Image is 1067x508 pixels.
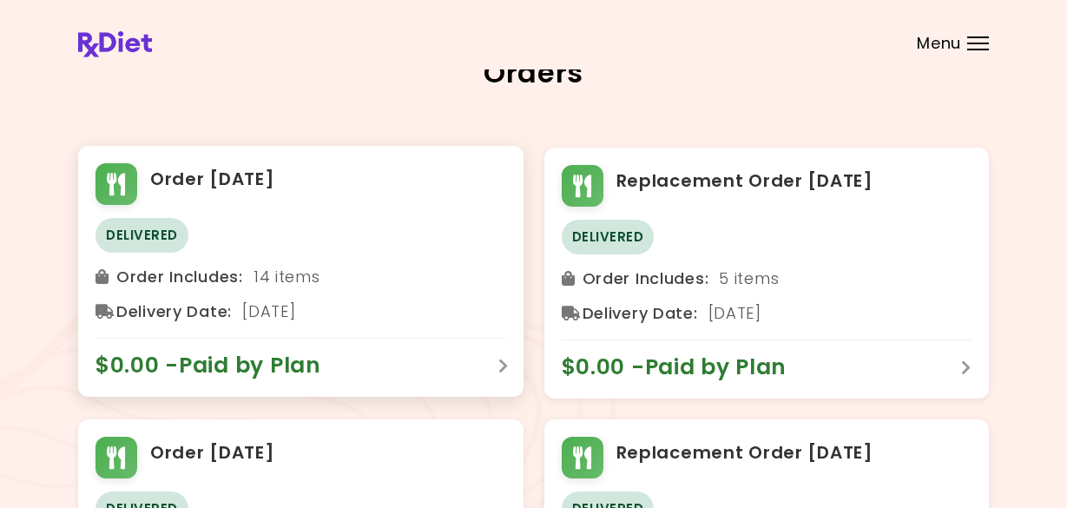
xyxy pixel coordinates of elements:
[616,439,873,467] h2: Replacement Order [DATE]
[917,36,961,51] span: Menu
[116,263,243,291] span: Order Includes :
[96,218,188,253] span: Delivered
[78,146,524,397] div: Order [DATE]DeliveredOrder Includes: 14 items Delivery Date: [DATE]$0.00 -Paid by Plan
[616,168,873,195] h2: Replacement Order [DATE]
[562,265,972,293] div: 5 items
[562,353,805,381] span: $0.00 - Paid by Plan
[544,148,990,399] div: Replacement Order [DATE]DeliveredOrder Includes: 5 items Delivery Date: [DATE]$0.00 -Paid by Plan
[562,300,972,327] div: [DATE]
[583,265,709,293] span: Order Includes :
[150,166,275,194] h2: Order [DATE]
[78,59,989,87] h2: Orders
[96,298,506,326] div: [DATE]
[150,439,275,467] h2: Order [DATE]
[116,298,232,326] span: Delivery Date :
[96,352,339,379] span: $0.00 - Paid by Plan
[96,263,506,291] div: 14 items
[78,31,152,57] img: RxDiet
[562,220,655,254] span: Delivered
[583,300,698,327] span: Delivery Date :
